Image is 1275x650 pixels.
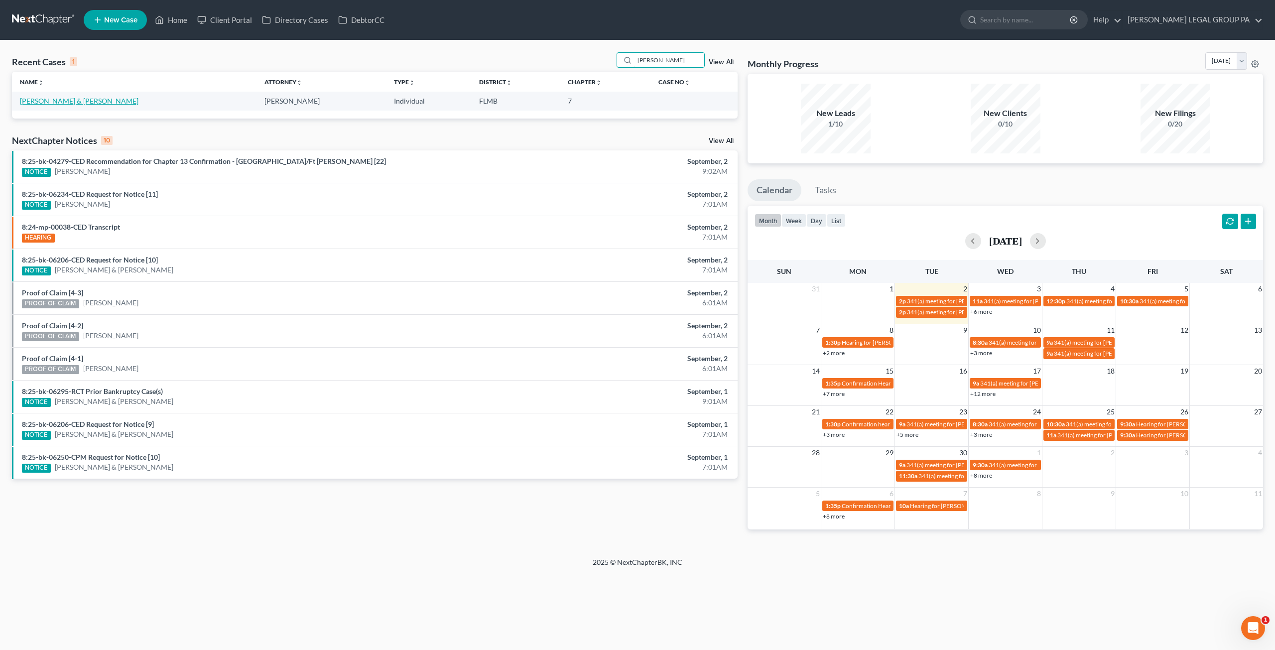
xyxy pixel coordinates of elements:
[83,364,138,374] a: [PERSON_NAME]
[1036,447,1042,459] span: 1
[22,420,154,428] a: 8:25-bk-06206-CED Request for Notice [9]
[1141,108,1210,119] div: New Filings
[499,189,728,199] div: September, 2
[811,406,821,418] span: 21
[1241,616,1265,640] iframe: Intercom live chat
[842,502,956,510] span: Confirmation Hearing for [PERSON_NAME]
[83,331,138,341] a: [PERSON_NAME]
[12,56,77,68] div: Recent Cases
[1066,420,1162,428] span: 341(a) meeting for [PERSON_NAME]
[1253,324,1263,336] span: 13
[22,453,160,461] a: 8:25-bk-06250-CPM Request for Notice [10]
[970,349,992,357] a: +3 more
[354,557,921,575] div: 2025 © NextChapterBK, INC
[499,156,728,166] div: September, 2
[22,190,158,198] a: 8:25-bk-06234-CED Request for Notice [11]
[1136,420,1262,428] span: Hearing for [PERSON_NAME] [PERSON_NAME]
[958,406,968,418] span: 23
[684,80,690,86] i: unfold_more
[849,267,867,275] span: Mon
[709,59,734,66] a: View All
[1120,420,1135,428] span: 9:30a
[499,166,728,176] div: 9:02AM
[499,199,728,209] div: 7:01AM
[83,298,138,308] a: [PERSON_NAME]
[22,332,79,341] div: PROOF OF CLAIM
[104,16,137,24] span: New Case
[973,339,988,346] span: 8:30a
[333,11,389,29] a: DebtorCC
[12,134,113,146] div: NextChapter Notices
[825,420,841,428] span: 1:30p
[256,92,386,110] td: [PERSON_NAME]
[1140,297,1236,305] span: 341(a) meeting for [PERSON_NAME]
[22,354,83,363] a: Proof of Claim [4-1]
[989,339,1085,346] span: 341(a) meeting for [PERSON_NAME]
[1253,365,1263,377] span: 20
[823,431,845,438] a: +3 more
[55,462,173,472] a: [PERSON_NAME] & [PERSON_NAME]
[1088,11,1122,29] a: Help
[1110,283,1116,295] span: 4
[55,265,173,275] a: [PERSON_NAME] & [PERSON_NAME]
[1032,365,1042,377] span: 17
[296,80,302,86] i: unfold_more
[973,420,988,428] span: 8:30a
[499,462,728,472] div: 7:01AM
[989,236,1022,246] h2: [DATE]
[1179,488,1189,500] span: 10
[22,288,83,297] a: Proof of Claim [4-3]
[907,308,1056,316] span: 341(a) meeting for [PERSON_NAME] & [PERSON_NAME]
[499,321,728,331] div: September, 2
[899,420,905,428] span: 9a
[989,461,1085,469] span: 341(a) meeting for [PERSON_NAME]
[22,266,51,275] div: NOTICE
[962,283,968,295] span: 2
[22,464,51,473] div: NOTICE
[1179,365,1189,377] span: 19
[409,80,415,86] i: unfold_more
[973,380,979,387] span: 9a
[264,78,302,86] a: Attorneyunfold_more
[823,513,845,520] a: +8 more
[1036,283,1042,295] span: 3
[889,488,894,500] span: 6
[806,214,827,227] button: day
[499,288,728,298] div: September, 2
[499,429,728,439] div: 7:01AM
[499,387,728,396] div: September, 1
[980,10,1071,29] input: Search by name...
[885,365,894,377] span: 15
[958,365,968,377] span: 16
[101,136,113,145] div: 10
[896,431,918,438] a: +5 more
[970,431,992,438] a: +3 more
[471,92,560,110] td: FLMB
[1257,283,1263,295] span: 6
[499,364,728,374] div: 6:01AM
[842,420,1008,428] span: Confirmation hearing for [PERSON_NAME] & [PERSON_NAME]
[568,78,602,86] a: Chapterunfold_more
[1179,324,1189,336] span: 12
[506,80,512,86] i: unfold_more
[1054,350,1150,357] span: 341(a) meeting for [PERSON_NAME]
[709,137,734,144] a: View All
[970,390,996,397] a: +12 more
[755,214,781,227] button: month
[811,283,821,295] span: 31
[386,92,471,110] td: Individual
[1057,431,1153,439] span: 341(a) meeting for [PERSON_NAME]
[499,452,728,462] div: September, 1
[1179,406,1189,418] span: 26
[20,97,138,105] a: [PERSON_NAME] & [PERSON_NAME]
[22,431,51,440] div: NOTICE
[1110,447,1116,459] span: 2
[899,297,906,305] span: 2p
[20,78,44,86] a: Nameunfold_more
[971,108,1040,119] div: New Clients
[827,214,846,227] button: list
[899,308,906,316] span: 2p
[825,502,841,510] span: 1:35p
[499,222,728,232] div: September, 2
[1036,488,1042,500] span: 8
